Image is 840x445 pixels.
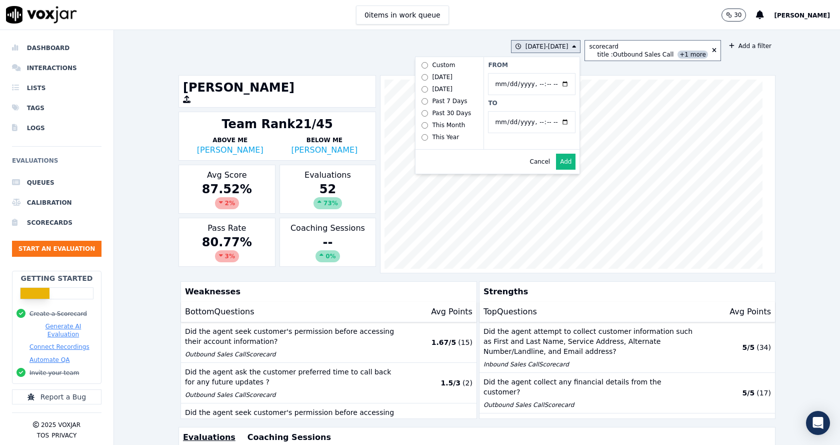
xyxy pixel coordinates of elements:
span: [PERSON_NAME] [774,12,830,19]
button: Create a Scorecard [29,310,87,318]
h6: Evaluations [12,155,101,173]
button: Connect Recordings [29,343,89,351]
p: 5 / 5 [742,342,755,352]
button: Report a Bug [12,389,101,404]
button: Did the agent attempt to collect customer information such as First and Last Name, Service Addres... [479,322,775,373]
p: ( 17 ) [756,388,771,398]
p: Did the agent affirm their ability to help the customer? [483,417,699,427]
p: Weaknesses [181,282,472,302]
div: Avg Score [178,165,275,214]
p: Outbound Sales Call Scorecard [185,391,400,399]
p: Strengths [479,282,771,302]
p: ( 34 ) [756,342,771,352]
div: Custom [432,61,455,69]
h1: [PERSON_NAME] [183,80,371,96]
p: Below Me [277,136,372,144]
div: Past 7 Days [432,97,467,105]
p: Did the agent collect any financial details from the customer? [483,377,699,397]
div: 0% [315,250,339,262]
a: [PERSON_NAME] [291,145,357,155]
button: Did the agent seek customer's permission before accessing their account information? Outbound Sal... [181,322,476,363]
input: Past 7 Days [421,98,428,105]
span: +1 more [677,51,708,59]
div: 73 % [313,197,342,209]
button: Cancel [530,158,550,166]
input: This Month [421,122,428,129]
button: Privacy [51,431,76,439]
p: Above Me [183,136,277,144]
div: -- [284,234,372,262]
button: Did the agent ask the customer preferred time to call back for any future updates ? Outbound Sale... [181,363,476,403]
img: voxjar logo [6,6,77,24]
div: Open Intercom Messenger [806,411,830,435]
p: Outbound Sales Call Scorecard [483,401,699,409]
input: Past 30 Days [421,110,428,117]
input: This Year [421,134,428,141]
button: Did the agent seek customer's permission before accessing their account information online? Inbou... [181,403,476,444]
button: [PERSON_NAME] [774,9,840,21]
p: Avg Points [431,306,472,318]
a: Dashboard [12,38,101,58]
button: Coaching Sessions [247,431,331,443]
p: Outbound Sales Call Scorecard [185,350,400,358]
p: Did the agent ask the customer preferred time to call back for any future updates ? [185,367,400,387]
a: Tags [12,98,101,118]
div: [DATE] [432,73,452,81]
button: Evaluations [183,431,235,443]
button: Automate QA [29,356,69,364]
button: Add a filter [725,40,775,52]
p: 30 [734,11,741,19]
p: Inbound Sales Call Scorecard [483,360,699,368]
input: [DATE] [421,74,428,81]
input: Custom [421,62,428,69]
div: [DATE] [432,85,452,93]
p: 5 / 5 [742,388,755,398]
div: 80.77 % [183,234,271,262]
label: From [488,61,575,69]
div: Pass Rate [178,218,275,267]
a: Scorecards [12,213,101,233]
div: Coaching Sessions [279,218,376,267]
p: 1.5 / 3 [440,378,460,388]
p: 2025 Voxjar [41,421,80,429]
div: This Month [432,121,465,129]
input: [DATE] [421,86,428,93]
p: ( 15 ) [458,337,472,347]
button: Start an Evaluation [12,241,101,257]
div: 3 % [215,250,239,262]
button: TOS [37,431,49,439]
p: Avg Points [729,306,771,318]
p: 1.67 / 5 [431,337,456,347]
a: Lists [12,78,101,98]
button: [DATE]-[DATE] Custom [DATE] [DATE] Past 7 Days Past 30 Days This Month This Year From To Cancel Add [511,40,581,53]
p: Did the agent seek customer's permission before accessing their account information online? [185,407,400,427]
button: 30 [721,9,756,22]
a: [PERSON_NAME] [197,145,263,155]
p: ( 2 ) [462,378,472,388]
li: Interactions [12,58,101,78]
h2: Getting Started [20,273,92,283]
div: Team Rank 21/45 [221,116,332,132]
button: Generate AI Evaluation [29,322,97,338]
button: Did the agent collect any financial details from the customer? Outbound Sales CallScorecard 5/5 (17) [479,373,775,413]
div: 87.52 % [183,181,271,209]
button: Add [556,154,575,170]
p: Did the agent seek customer's permission before accessing their account information? [185,326,400,346]
div: scorecard [589,43,707,51]
div: Past 30 Days [432,109,471,117]
div: 2 % [215,197,239,209]
a: Logs [12,118,101,138]
label: To [488,99,575,107]
button: Did the agent affirm their ability to help the customer? Inbound Sales CallScorecard 5/5 (35) [479,413,775,444]
p: Bottom Questions [185,306,254,318]
p: Top Questions [483,306,537,318]
a: Queues [12,173,101,193]
a: Calibration [12,193,101,213]
button: scorecard title :Outbound Sales Call +1 more [584,40,720,61]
